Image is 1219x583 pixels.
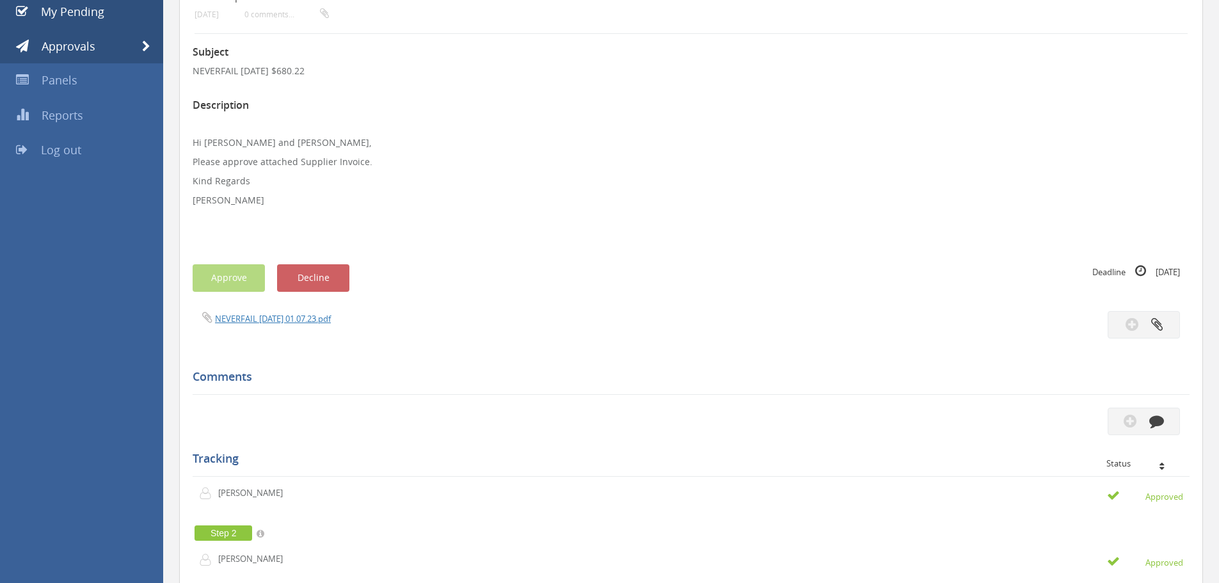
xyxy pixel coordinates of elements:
p: [PERSON_NAME] [218,553,292,565]
h5: Tracking [193,452,1180,465]
h5: Comments [193,371,1180,383]
button: Decline [277,264,349,292]
button: Approve [193,264,265,292]
span: Step 2 [195,525,252,541]
p: Hi [PERSON_NAME] and [PERSON_NAME], [193,136,1190,149]
p: Kind Regards [193,175,1190,188]
small: Deadline [DATE] [1092,264,1180,278]
span: Approvals [42,38,95,54]
h3: Subject [193,47,1190,58]
small: Approved [1107,555,1183,569]
a: NEVERFAIL [DATE] 01.07.23.pdf [215,313,331,324]
small: [DATE] [195,10,219,19]
span: My Pending [41,4,104,19]
h3: Description [193,100,1190,111]
p: [PERSON_NAME] [193,194,1190,207]
p: [PERSON_NAME] [218,487,292,499]
small: 0 comments... [244,10,329,19]
span: Log out [41,142,81,157]
img: user-icon.png [199,554,218,566]
span: Reports [42,108,83,123]
span: Panels [42,72,77,88]
p: NEVERFAIL [DATE] $680.22 [193,65,1190,77]
small: Approved [1107,489,1183,503]
img: user-icon.png [199,487,218,500]
div: Status [1106,459,1180,468]
p: Please approve attached Supplier Invoice. [193,156,1190,168]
